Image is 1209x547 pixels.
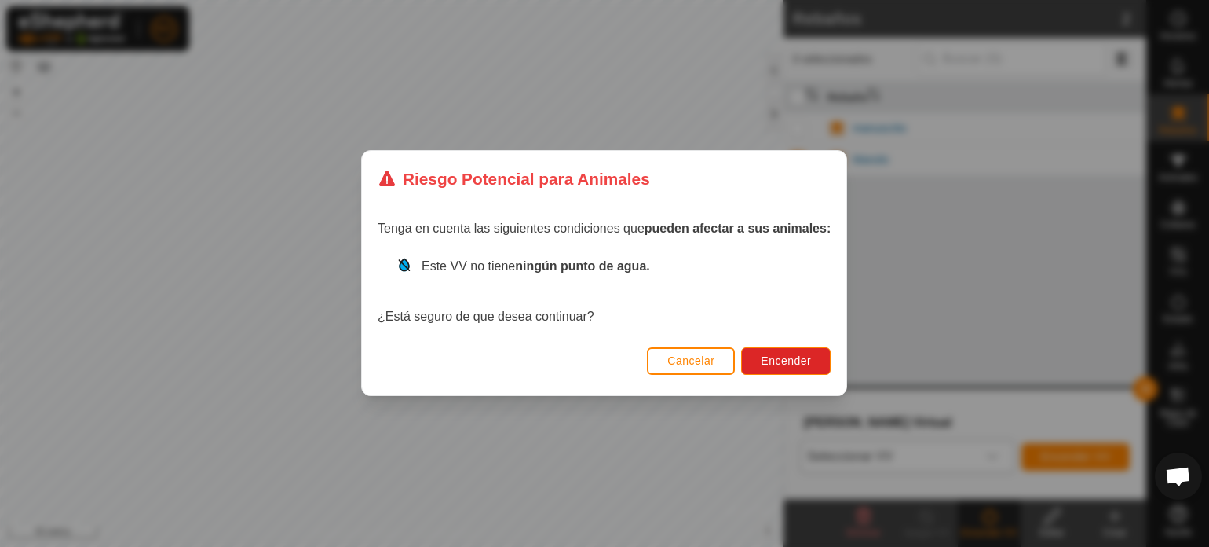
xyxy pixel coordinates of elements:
strong: ningún punto de agua. [516,260,651,273]
div: Riesgo Potencial para Animales [378,167,650,191]
div: ¿Está seguro de que desea continuar? [378,258,831,327]
span: Este VV no tiene [422,260,650,273]
span: Cancelar [668,355,715,368]
button: Cancelar [648,347,736,375]
button: Encender [742,347,831,375]
span: Encender [762,355,812,368]
span: Tenga en cuenta las siguientes condiciones que [378,222,831,236]
strong: pueden afectar a sus animales: [645,222,831,236]
div: Chat abierto [1155,453,1202,500]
